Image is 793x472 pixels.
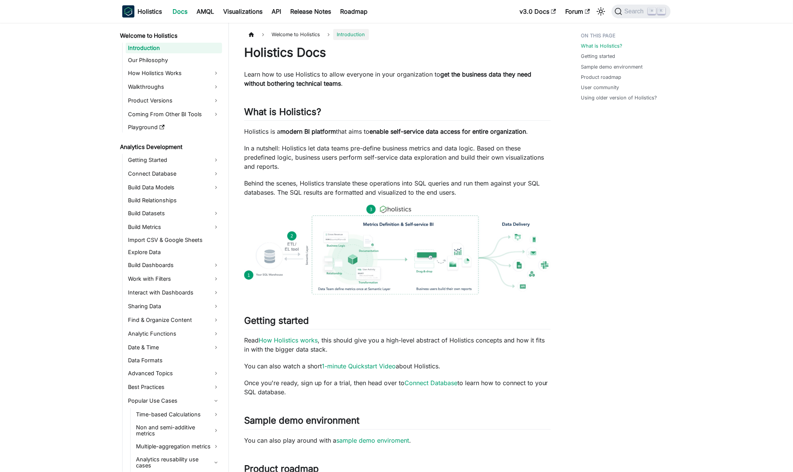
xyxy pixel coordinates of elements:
[244,70,551,88] p: Learn how to use Holistics to allow everyone in your organization to .
[515,5,561,18] a: v3.0 Docs
[581,74,622,81] a: Product roadmap
[581,63,643,70] a: Sample demo environment
[126,195,222,206] a: Build Relationships
[126,122,222,133] a: Playground
[322,362,396,370] a: 1-minute Quickstart Video
[126,273,222,285] a: Work with Filters
[126,221,222,233] a: Build Metrics
[280,128,336,135] strong: modern BI platform
[268,29,324,40] span: Welcome to Holistics
[126,168,222,180] a: Connect Database
[192,5,219,18] a: AMQL
[126,108,222,120] a: Coming From Other BI Tools
[333,29,369,40] span: Introduction
[126,154,222,166] a: Getting Started
[126,259,222,271] a: Build Dashboards
[137,7,162,16] b: Holistics
[126,81,222,93] a: Walkthroughs
[612,5,671,18] button: Search (Command+K)
[126,367,222,379] a: Advanced Topics
[267,5,286,18] a: API
[244,415,551,429] h2: Sample demo environment
[134,408,222,421] a: Time-based Calculations
[168,5,192,18] a: Docs
[126,235,222,245] a: Import CSV & Google Sheets
[336,437,409,444] a: sample demo enviroment
[581,94,657,101] a: Using older version of Holistics?
[134,422,222,439] a: Non and semi-additive metrics
[126,381,222,393] a: Best Practices
[259,336,318,344] a: How Holistics works
[244,205,551,294] img: How Holistics fits in your Data Stack
[126,247,222,258] a: Explore Data
[134,454,222,471] a: Analytics reusability use cases
[122,5,162,18] a: HolisticsHolistics
[581,84,619,91] a: User community
[286,5,336,18] a: Release Notes
[126,286,222,299] a: Interact with Dashboards
[126,314,222,326] a: Find & Organize Content
[126,328,222,340] a: Analytic Functions
[115,23,229,472] nav: Docs sidebar
[126,300,222,312] a: Sharing Data
[118,30,222,41] a: Welcome to Holistics
[648,8,656,14] kbd: ⌘
[244,436,551,445] p: You can also play around with a .
[622,8,649,15] span: Search
[244,29,551,40] nav: Breadcrumbs
[244,336,551,354] p: Read , this should give you a high-level abstract of Holistics concepts and how it fits in with t...
[336,5,372,18] a: Roadmap
[244,144,551,171] p: In a nutshell: Holistics let data teams pre-define business metrics and data logic. Based on thes...
[126,43,222,53] a: Introduction
[244,378,551,397] p: Once you're ready, sign up for a trial, then head over to to learn how to connect to your SQL dat...
[244,106,551,121] h2: What is Holistics?
[658,8,665,14] kbd: K
[561,5,595,18] a: Forum
[244,127,551,136] p: Holistics is a that aims to .
[126,207,222,219] a: Build Datasets
[126,355,222,366] a: Data Formats
[126,395,222,407] a: Popular Use Cases
[118,142,222,152] a: Analytics Development
[581,53,616,60] a: Getting started
[126,55,222,66] a: Our Philosophy
[126,67,222,79] a: How Holistics Works
[404,379,457,387] a: Connect Database
[134,440,222,453] a: Multiple-aggregation metrics
[126,94,222,107] a: Product Versions
[244,29,259,40] a: Home page
[244,315,551,330] h2: Getting started
[244,45,551,60] h1: Holistics Docs
[369,128,526,135] strong: enable self-service data access for entire organization
[244,362,551,371] p: You can also watch a short about Holistics.
[595,5,607,18] button: Switch between dark and light mode (currently light mode)
[126,341,222,354] a: Date & Time
[126,181,222,194] a: Build Data Models
[244,179,551,197] p: Behind the scenes, Holistics translate these operations into SQL queries and run them against you...
[581,42,623,50] a: What is Holistics?
[219,5,267,18] a: Visualizations
[122,5,134,18] img: Holistics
